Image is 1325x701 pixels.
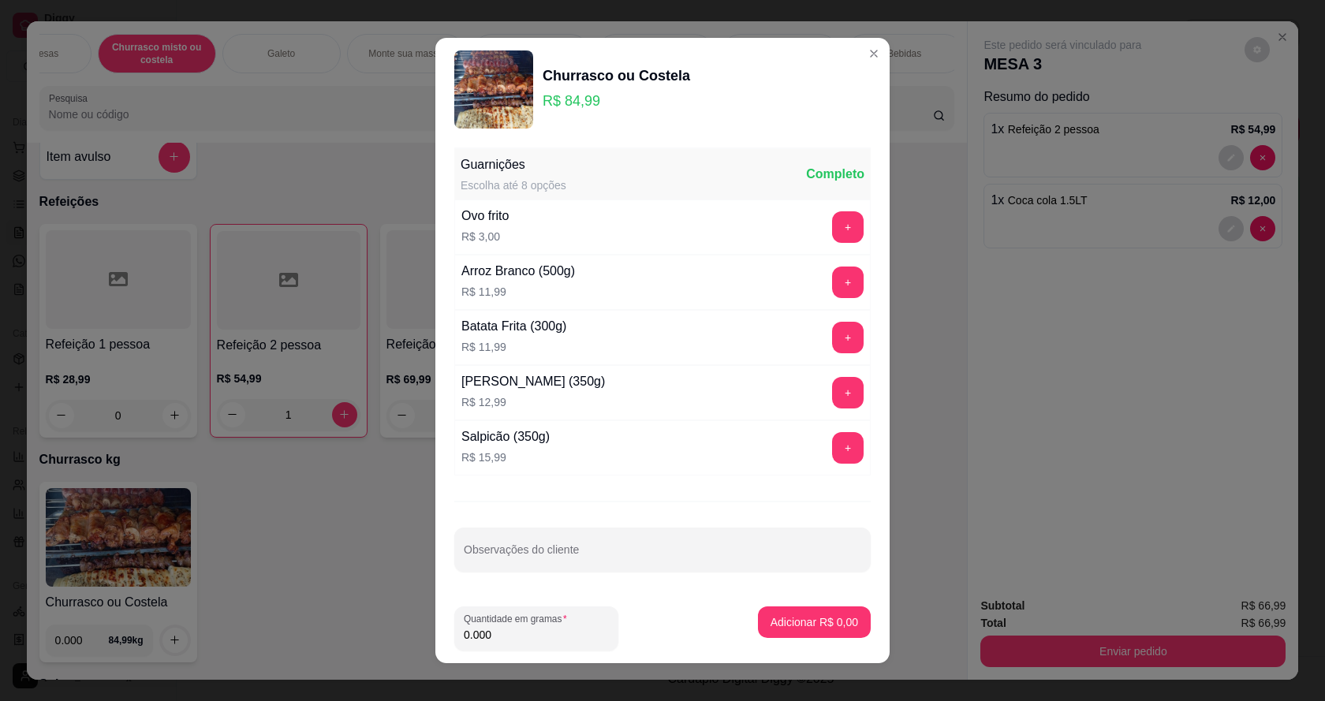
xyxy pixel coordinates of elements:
div: Guarnições [461,155,566,174]
p: R$ 11,99 [461,339,566,355]
button: add [832,377,864,408]
button: Close [861,41,886,66]
div: Churrasco ou Costela [543,65,690,87]
input: Observações do cliente [464,548,861,564]
button: add [832,432,864,464]
button: Adicionar R$ 0,00 [758,606,871,638]
button: add [832,322,864,353]
img: product-image [454,50,533,129]
div: Completo [806,165,864,184]
div: Salpicão (350g) [461,427,550,446]
p: R$ 15,99 [461,449,550,465]
div: Ovo frito [461,207,509,226]
div: Escolha até 8 opções [461,177,566,193]
p: R$ 11,99 [461,284,575,300]
button: add [832,267,864,298]
label: Quantidade em gramas [464,612,573,625]
div: [PERSON_NAME] (350g) [461,372,605,391]
p: R$ 12,99 [461,394,605,410]
button: add [832,211,864,243]
p: R$ 84,99 [543,90,690,112]
input: Quantidade em gramas [464,627,609,643]
p: Adicionar R$ 0,00 [771,614,858,630]
p: R$ 3,00 [461,229,509,244]
div: Arroz Branco (500g) [461,262,575,281]
div: Batata Frita (300g) [461,317,566,336]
